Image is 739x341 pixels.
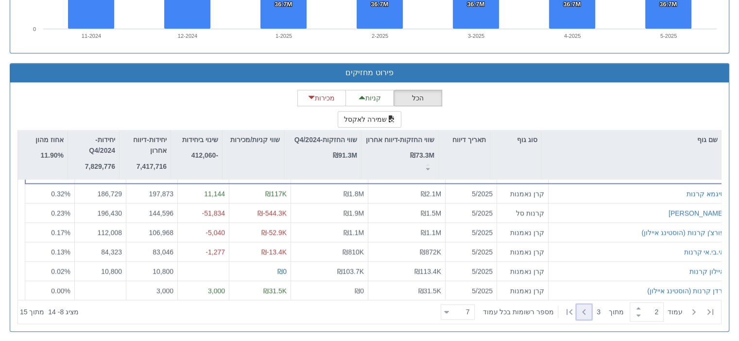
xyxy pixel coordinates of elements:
span: ₪-544.3K [258,209,287,217]
strong: ₪73.3M [410,151,434,159]
div: 5/2025 [449,247,493,257]
span: ₪0 [277,267,287,275]
span: ₪1.1M [344,228,364,236]
span: ₪2.1M [421,190,441,197]
strong: 7,417,716 [137,162,167,170]
div: 5/2025 [449,208,493,218]
div: 3,000 [182,286,225,295]
span: ₪810K [343,248,364,256]
p: שינוי ביחידות [182,134,218,145]
text: 4-2025 [564,33,581,39]
span: ₪0 [355,287,364,294]
strong: -412,060 [191,151,218,159]
div: 0.02 % [29,266,70,276]
div: 10,800 [130,266,173,276]
text: 12-2024 [178,33,197,39]
div: 186,729 [79,189,122,198]
button: מכירות [297,90,346,106]
div: 0.13 % [29,247,70,257]
text: 5-2025 [660,33,677,39]
button: פורצ'ן קרנות (הוסטינג איילון) [641,227,724,237]
span: ₪872K [420,248,441,256]
p: שווי החזקות-דיווח אחרון [366,134,434,145]
div: 0.00 % [29,286,70,295]
div: 5/2025 [449,286,493,295]
div: 5/2025 [449,189,493,198]
div: 83,046 [130,247,173,257]
p: יחידות-דיווח אחרון [123,134,167,156]
p: שווי החזקות-Q4/2024 [294,134,357,145]
button: ורדן קרנות (הוסטינג איילון) [647,286,724,295]
button: איילון קרנות [689,266,724,276]
div: ‏מציג 8 - 14 ‏ מתוך 15 [20,301,79,323]
div: 10,800 [79,266,122,276]
div: 0.32 % [29,189,70,198]
div: 0.23 % [29,208,70,218]
span: ₪1.5M [421,209,441,217]
button: קניות [345,90,394,106]
div: 112,008 [79,227,122,237]
span: ₪117K [265,190,287,197]
text: 3-2025 [468,33,484,39]
span: 3 [597,307,609,317]
span: ₪-52.9K [261,228,287,236]
tspan: 36.7M [659,0,677,8]
div: 5/2025 [449,266,493,276]
span: ₪1.1M [421,228,441,236]
div: 11,144 [182,189,225,198]
div: 144,596 [130,208,173,218]
text: 11-2024 [82,33,101,39]
span: ₪113.4K [414,267,441,275]
div: שם גוף [542,130,722,149]
div: -5,040 [182,227,225,237]
span: ₪-13.4K [261,248,287,256]
div: תאריך דיווח [439,130,490,160]
div: 3,000 [130,286,173,295]
tspan: 36.7M [371,0,388,8]
div: שווי קניות/מכירות [223,130,284,160]
div: -51,834 [182,208,225,218]
text: 0 [33,26,36,32]
span: ₪31.5K [418,287,441,294]
div: סוג גוף [490,130,541,149]
span: ‏מספר רשומות בכל עמוד [482,307,554,317]
div: קרן נאמנות [501,247,544,257]
span: ₪1.9M [344,209,364,217]
div: קרנות סל [501,208,544,218]
div: קרן נאמנות [501,266,544,276]
tspan: 36.7M [467,0,484,8]
button: סיגמא קרנות [687,189,724,198]
div: 5/2025 [449,227,493,237]
div: 196,430 [79,208,122,218]
strong: 7,829,776 [85,162,115,170]
div: -1,277 [182,247,225,257]
div: 106,968 [130,227,173,237]
div: 197,873 [130,189,173,198]
span: ₪31.5K [263,287,287,294]
button: [PERSON_NAME] [669,208,724,218]
span: ₪1.8M [344,190,364,197]
button: הכל [394,90,442,106]
text: 1-2025 [275,33,292,39]
div: 0.17 % [29,227,70,237]
strong: ₪91.3M [333,151,357,159]
div: 84,323 [79,247,122,257]
span: ‏עמוד [668,307,683,317]
div: קרן נאמנות [501,286,544,295]
strong: 11.90% [41,151,64,159]
p: אחוז מהון [35,134,64,145]
div: ‏ מתוך [437,301,719,323]
span: ₪103.7K [337,267,364,275]
tspan: 36.7M [563,0,581,8]
div: קרן נאמנות [501,227,544,237]
h3: פירוט מחזיקים [17,68,722,77]
button: שמירה לאקסל [338,111,402,128]
p: יחידות-Q4/2024 [72,134,115,156]
button: אי.בי.אי קרנות [684,247,724,257]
